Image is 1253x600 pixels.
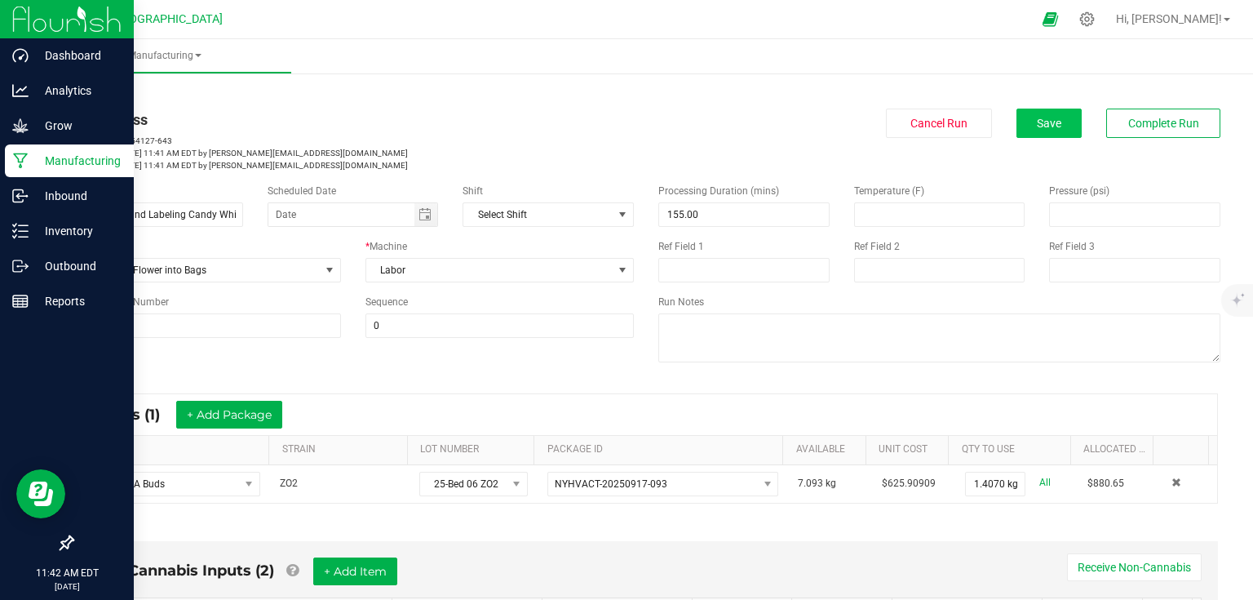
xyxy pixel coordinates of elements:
[370,241,407,252] span: Machine
[1087,478,1124,489] span: $880.65
[854,185,924,197] span: Temperature (F)
[87,443,263,456] a: ITEMSortable
[7,580,126,593] p: [DATE]
[854,241,900,252] span: Ref Field 2
[29,151,126,171] p: Manufacturing
[1049,185,1109,197] span: Pressure (psi)
[72,159,634,171] p: [DATE] 11:41 AM EDT by [PERSON_NAME][EMAIL_ADDRESS][DOMAIN_NAME]
[1016,109,1082,138] button: Save
[879,443,942,456] a: Unit CostSortable
[798,478,823,489] span: 7.093
[658,296,704,308] span: Run Notes
[658,241,704,252] span: Ref Field 1
[12,188,29,204] inline-svg: Inbound
[286,562,299,580] a: Add Non-Cannabis items that were also consumed in the run (e.g. gloves and packaging); Also add N...
[886,109,992,138] button: Cancel Run
[91,562,274,580] span: Non-Cannabis Inputs (2)
[1077,11,1097,27] div: Manage settings
[826,478,836,489] span: kg
[29,256,126,276] p: Outbound
[1067,553,1202,581] button: Receive Non-Cannabis
[796,443,860,456] a: AVAILABLESortable
[420,443,528,456] a: LOT NUMBERSortable
[555,478,667,490] span: NYHVACT-20250917-093
[12,153,29,169] inline-svg: Manufacturing
[1083,443,1147,456] a: Allocated CostSortable
[547,443,777,456] a: PACKAGE IDSortable
[29,291,126,311] p: Reports
[366,259,613,282] span: Labor
[39,49,291,63] span: Manufacturing
[658,185,779,197] span: Processing Duration (mins)
[72,147,634,159] p: [DATE] 11:41 AM EDT by [PERSON_NAME][EMAIL_ADDRESS][DOMAIN_NAME]
[29,46,126,65] p: Dashboard
[268,185,336,197] span: Scheduled Date
[16,469,65,518] iframe: Resource center
[1049,241,1095,252] span: Ref Field 3
[12,293,29,309] inline-svg: Reports
[86,473,239,496] span: 5 - ZO2 A Buds
[12,82,29,99] inline-svg: Analytics
[29,81,126,100] p: Analytics
[313,558,397,585] button: + Add Item
[1167,443,1202,456] a: Sortable
[1128,117,1199,130] span: Complete Run
[962,443,1064,456] a: QTY TO USESortable
[72,109,634,131] div: In Progress
[910,117,967,130] span: Cancel Run
[280,478,298,489] span: ZO2
[268,203,414,226] input: Date
[12,118,29,134] inline-svg: Grow
[282,443,401,456] a: STRAINSortable
[12,47,29,64] inline-svg: Dashboard
[1116,12,1222,25] span: Hi, [PERSON_NAME]!
[420,473,507,496] span: 25-Bed 06 ZO2
[72,135,634,147] p: MP-20250926154127-643
[882,478,936,489] span: $625.90909
[73,259,320,282] span: Package - Flower into Bags
[463,185,483,197] span: Shift
[29,221,126,241] p: Inventory
[463,202,634,227] span: NO DATA FOUND
[12,223,29,239] inline-svg: Inventory
[414,203,438,226] span: Toggle calendar
[85,472,260,496] span: NO DATA FOUND
[111,12,223,26] span: [GEOGRAPHIC_DATA]
[1037,117,1061,130] span: Save
[365,296,408,308] span: Sequence
[12,258,29,274] inline-svg: Outbound
[1106,109,1220,138] button: Complete Run
[29,186,126,206] p: Inbound
[7,566,126,580] p: 11:42 AM EDT
[463,203,613,226] span: Select Shift
[29,116,126,136] p: Grow
[1032,3,1069,35] span: Open Ecommerce Menu
[91,406,176,424] span: Inputs (1)
[39,39,291,73] a: Manufacturing
[1039,472,1051,494] a: All
[176,401,282,429] button: + Add Package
